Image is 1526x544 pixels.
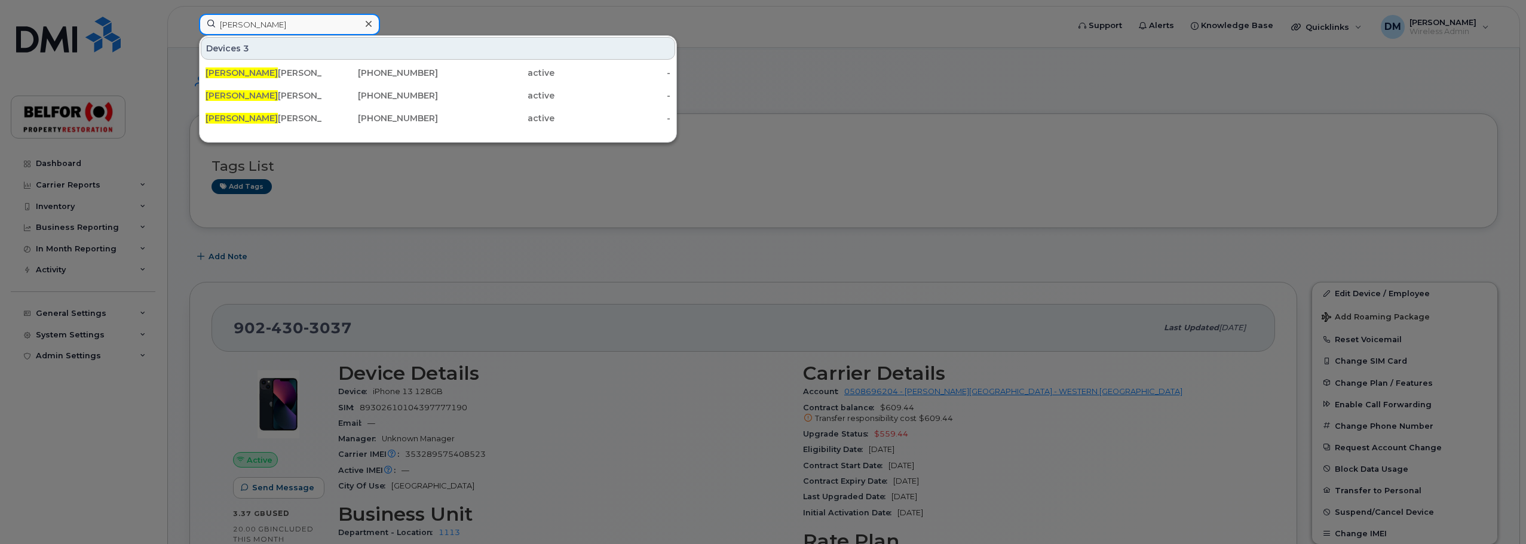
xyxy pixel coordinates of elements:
input: Find something... [199,14,380,35]
a: [PERSON_NAME][PERSON_NAME][PHONE_NUMBER]active- [201,85,675,106]
div: active [438,67,554,79]
div: [PHONE_NUMBER] [322,67,439,79]
div: [PHONE_NUMBER] [322,112,439,124]
div: [PERSON_NAME] [206,112,322,124]
a: [PERSON_NAME][PERSON_NAME][PHONE_NUMBER]active- [201,107,675,129]
div: - [554,112,671,124]
div: active [438,112,554,124]
span: [PERSON_NAME] [206,67,278,78]
span: [PERSON_NAME] [206,90,278,101]
div: [PERSON_NAME] [206,90,322,102]
a: [PERSON_NAME][PERSON_NAME][PHONE_NUMBER]active- [201,62,675,84]
span: 3 [243,42,249,54]
div: - [554,90,671,102]
div: [PHONE_NUMBER] [322,90,439,102]
div: active [438,90,554,102]
span: [PERSON_NAME] [206,113,278,124]
div: - [554,67,671,79]
div: [PERSON_NAME] [206,67,322,79]
div: Devices [201,37,675,60]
